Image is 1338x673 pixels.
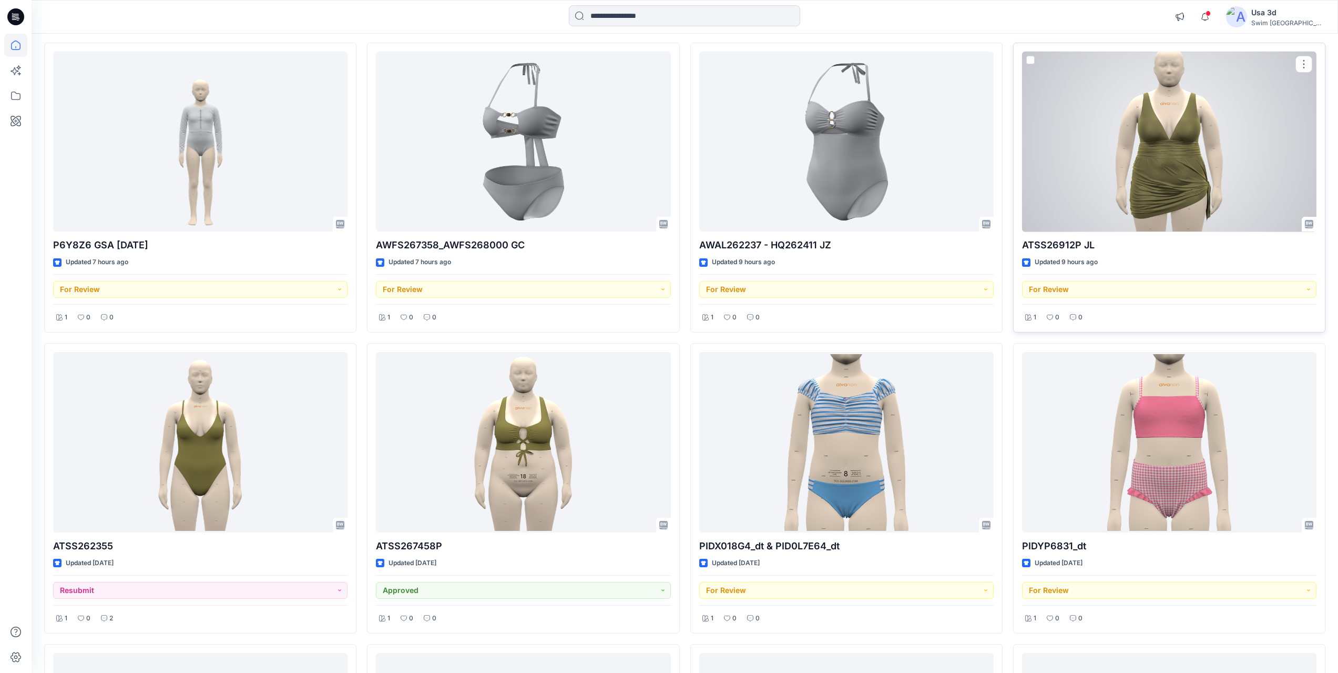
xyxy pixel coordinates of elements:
p: 0 [1078,613,1082,624]
a: PIDYP6831_dt [1022,352,1316,533]
p: 0 [109,312,114,323]
p: 0 [86,312,90,323]
a: AWAL262237 - HQ262411 JZ [699,52,994,232]
p: Updated [DATE] [1035,558,1082,569]
a: AWFS267358_AWFS268000 GC [376,52,670,232]
a: ATSS267458P [376,352,670,533]
p: 1 [387,312,390,323]
p: AWAL262237 - HQ262411 JZ [699,238,994,253]
p: ATSS26912P JL [1022,238,1316,253]
p: 2 [109,613,113,624]
p: AWFS267358_AWFS268000 GC [376,238,670,253]
p: PIDYP6831_dt [1022,539,1316,554]
p: ATSS262355 [53,539,348,554]
p: Updated 9 hours ago [1035,257,1098,268]
p: 1 [1034,312,1036,323]
p: Updated 7 hours ago [66,257,128,268]
p: PIDX018G4_dt & PID0L7E64_dt [699,539,994,554]
p: 0 [432,613,436,624]
a: P6Y8Z6 GSA 2025.09.02 [53,52,348,232]
p: 0 [409,312,413,323]
img: avatar [1226,6,1247,27]
p: 1 [711,613,713,624]
p: 0 [755,613,760,624]
p: P6Y8Z6 GSA [DATE] [53,238,348,253]
p: 1 [65,312,67,323]
a: ATSS26912P JL [1022,52,1316,232]
p: Updated 9 hours ago [712,257,775,268]
p: Updated [DATE] [66,558,114,569]
p: 0 [732,312,737,323]
p: 0 [1078,312,1082,323]
a: ATSS262355 [53,352,348,533]
p: 1 [1034,613,1036,624]
p: 0 [1055,312,1059,323]
p: Updated [DATE] [389,558,436,569]
p: 0 [432,312,436,323]
p: ATSS267458P [376,539,670,554]
div: Swim [GEOGRAPHIC_DATA] [1251,19,1325,27]
p: 0 [86,613,90,624]
a: PIDX018G4_dt & PID0L7E64_dt [699,352,994,533]
p: Updated 7 hours ago [389,257,451,268]
p: 1 [711,312,713,323]
p: 0 [732,613,737,624]
p: 1 [65,613,67,624]
p: 0 [755,312,760,323]
div: Usa 3d [1251,6,1325,19]
p: Updated [DATE] [712,558,760,569]
p: 0 [409,613,413,624]
p: 1 [387,613,390,624]
p: 0 [1055,613,1059,624]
